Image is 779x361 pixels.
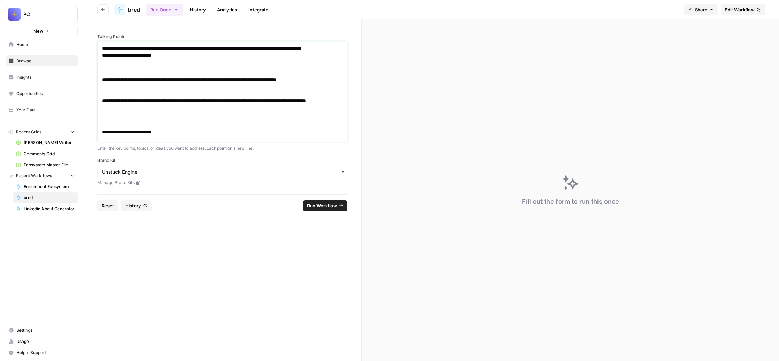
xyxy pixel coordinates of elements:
[6,325,78,336] a: Settings
[114,4,140,15] a: bred
[307,202,337,209] span: Run Workflow
[244,4,273,15] a: Integrate
[6,336,78,347] a: Usage
[695,6,707,13] span: Share
[13,203,78,214] a: Linkedin About Generator
[6,39,78,50] a: Home
[16,107,74,113] span: Your Data
[16,350,74,356] span: Help + Support
[125,202,141,209] span: History
[303,200,347,211] button: Run Workflow
[6,6,78,23] button: Workspace: PC
[23,11,65,18] span: PC
[97,145,347,152] p: Enter the key points, topics, or ideas you want to address. Each point on a new line.
[24,140,74,146] span: [PERSON_NAME] Writer
[102,202,114,209] span: Reset
[33,28,43,34] span: New
[6,72,78,83] a: Insights
[16,74,74,80] span: Insights
[213,4,241,15] a: Analytics
[16,338,74,345] span: Usage
[102,168,343,175] input: Unstuck Engine
[24,162,74,168] span: Ecosystem Master File - SaaS.csv
[8,8,21,21] img: PC Logo
[128,6,140,14] span: bred
[721,4,765,15] a: Edit Workflow
[146,4,183,16] button: Run Once
[186,4,210,15] a: History
[97,33,347,40] label: Talking Points
[24,151,74,157] span: Comments Grid
[16,173,52,179] span: Recent Workflows
[6,104,78,116] a: Your Data
[13,148,78,159] a: Comments Grid
[6,26,78,36] button: New
[13,181,78,192] a: Enrichment Ecosystem
[121,200,152,211] button: History
[522,197,619,206] div: Fill out the form to run this once
[6,171,78,181] button: Recent Workflows
[725,6,755,13] span: Edit Workflow
[16,58,74,64] span: Browse
[16,327,74,333] span: Settings
[6,127,78,137] button: Recent Grids
[24,206,74,212] span: Linkedin About Generator
[13,192,78,203] a: bred
[24,195,74,201] span: bred
[24,183,74,190] span: Enrichment Ecosystem
[16,129,41,135] span: Recent Grids
[97,180,347,186] a: Manage Brand Kits
[13,159,78,171] a: Ecosystem Master File - SaaS.csv
[6,347,78,358] button: Help + Support
[16,91,74,97] span: Opportunities
[13,137,78,148] a: [PERSON_NAME] Writer
[684,4,718,15] button: Share
[16,41,74,48] span: Home
[6,88,78,99] a: Opportunities
[97,157,347,164] label: Brand Kit
[97,200,118,211] button: Reset
[6,55,78,66] a: Browse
